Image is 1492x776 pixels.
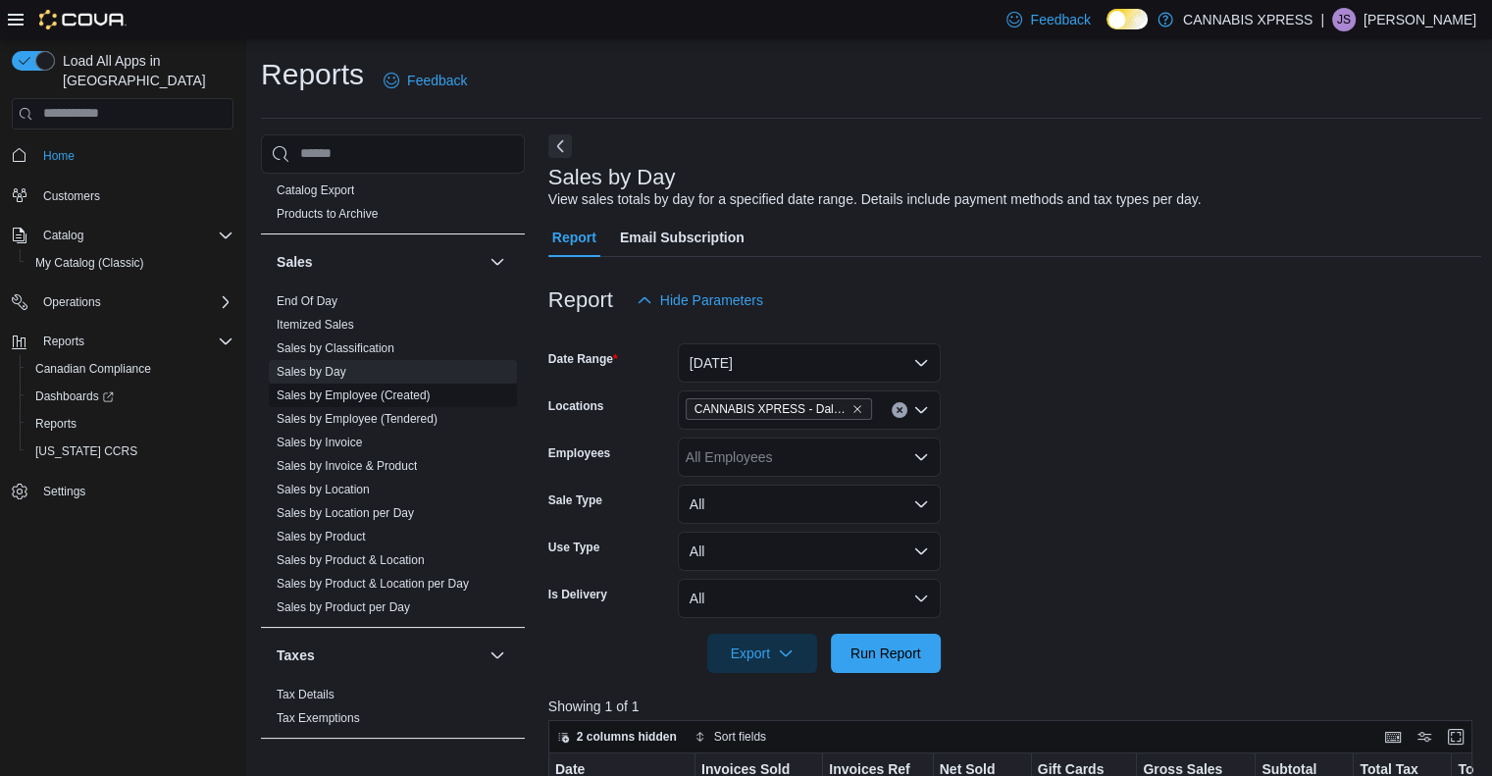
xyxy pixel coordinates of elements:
a: Sales by Classification [277,341,394,355]
div: View sales totals by day for a specified date range. Details include payment methods and tax type... [548,189,1202,210]
a: Tax Details [277,688,334,701]
span: Sales by Location [277,482,370,497]
button: Open list of options [913,402,929,418]
div: Joannie Soucy [1332,8,1356,31]
button: [DATE] [678,343,941,383]
a: Settings [35,480,93,503]
button: Keyboard shortcuts [1381,725,1405,749]
a: Sales by Invoice & Product [277,459,417,473]
button: Enter fullscreen [1444,725,1467,749]
span: Sales by Invoice [277,435,362,450]
input: Dark Mode [1106,9,1148,29]
a: Tax Exemptions [277,711,360,725]
span: Settings [43,484,85,499]
button: Catalog [4,222,241,249]
span: Feedback [1030,10,1090,29]
a: Sales by Invoice [277,436,362,449]
img: Cova [39,10,127,29]
span: Sales by Employee (Created) [277,388,431,403]
span: Sales by Invoice & Product [277,458,417,474]
span: Operations [43,294,101,310]
span: Export [719,634,805,673]
button: All [678,485,941,524]
span: Reports [35,416,77,432]
span: Canadian Compliance [35,361,151,377]
label: Date Range [548,351,618,367]
span: End Of Day [277,293,337,309]
button: Next [548,134,572,158]
div: Taxes [261,683,525,738]
button: My Catalog (Classic) [20,249,241,277]
a: Products to Archive [277,207,378,221]
button: Catalog [35,224,91,247]
span: Dark Mode [1106,29,1107,30]
a: Sales by Product & Location per Day [277,577,469,591]
span: Load All Apps in [GEOGRAPHIC_DATA] [55,51,233,90]
label: Sale Type [548,492,602,508]
button: Sort fields [687,725,774,749]
span: Settings [35,479,233,503]
label: Use Type [548,540,599,555]
span: Sales by Product per Day [277,599,410,615]
p: Showing 1 of 1 [548,697,1482,716]
a: Feedback [376,61,475,100]
a: Sales by Location [277,483,370,496]
span: Customers [43,188,100,204]
span: Sales by Location per Day [277,505,414,521]
span: Catalog [43,228,83,243]
span: Reports [43,334,84,349]
h3: Report [548,288,613,312]
button: Sales [486,250,509,274]
span: Reports [35,330,233,353]
button: Taxes [277,646,482,665]
a: Canadian Compliance [27,357,159,381]
nav: Complex example [12,133,233,557]
button: Remove CANNABIS XPRESS - Dalhousie (William Street) from selection in this group [851,403,863,415]
a: Itemized Sales [277,318,354,332]
span: Run Report [850,644,921,663]
a: Reports [27,412,84,436]
span: Customers [35,183,233,208]
span: Catalog Export [277,182,354,198]
label: Employees [548,445,610,461]
span: Reports [27,412,233,436]
button: Operations [4,288,241,316]
button: Run Report [831,634,941,673]
div: Products [261,179,525,233]
span: Sales by Employee (Tendered) [277,411,437,427]
a: Sales by Location per Day [277,506,414,520]
span: Home [43,148,75,164]
button: Display options [1413,725,1436,749]
a: Customers [35,184,108,208]
button: Taxes [486,644,509,667]
span: Sales by Product & Location [277,552,425,568]
button: Reports [4,328,241,355]
span: Itemized Sales [277,317,354,333]
span: Washington CCRS [27,440,233,463]
button: Reports [35,330,92,353]
button: Customers [4,181,241,210]
span: Operations [35,290,233,314]
h3: Sales by Day [548,166,676,189]
label: Locations [548,398,604,414]
span: Email Subscription [620,218,745,257]
a: Home [35,144,82,168]
a: Sales by Product per Day [277,600,410,614]
a: Sales by Employee (Tendered) [277,412,437,426]
span: 2 columns hidden [577,729,677,745]
p: [PERSON_NAME] [1363,8,1476,31]
span: Dashboards [27,385,233,408]
a: Sales by Day [277,365,346,379]
button: Sales [277,252,482,272]
a: My Catalog (Classic) [27,251,152,275]
a: Catalog Export [277,183,354,197]
button: 2 columns hidden [549,725,685,749]
button: Canadian Compliance [20,355,241,383]
h3: Taxes [277,646,315,665]
span: JS [1337,8,1351,31]
span: Sort fields [714,729,766,745]
p: | [1320,8,1324,31]
span: Canadian Compliance [27,357,233,381]
span: Sales by Product [277,529,366,544]
span: Hide Parameters [660,290,763,310]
